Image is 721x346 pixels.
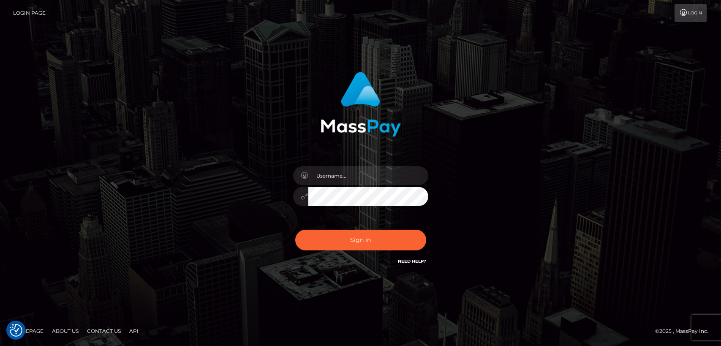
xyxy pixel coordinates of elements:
a: Login Page [13,4,46,22]
button: Sign in [295,230,426,250]
a: Need Help? [398,258,426,264]
a: Contact Us [84,324,124,338]
a: Homepage [9,324,47,338]
div: © 2025 , MassPay Inc. [655,327,715,336]
img: Revisit consent button [10,324,22,337]
img: MassPay Login [321,72,401,137]
a: API [126,324,142,338]
a: About Us [49,324,82,338]
input: Username... [308,166,428,185]
button: Consent Preferences [10,324,22,337]
a: Login [675,4,707,22]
